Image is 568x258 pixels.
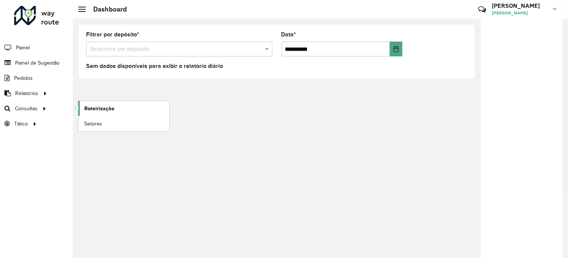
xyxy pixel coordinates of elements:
[16,44,30,52] span: Painel
[86,62,223,71] label: Sem dados disponíveis para exibir o relatório diário
[390,42,402,56] button: Choose Date
[492,10,548,16] span: [PERSON_NAME]
[15,89,38,97] span: Relatórios
[474,1,490,17] a: Contato Rápido
[84,105,114,112] span: Roteirização
[492,2,548,9] h3: [PERSON_NAME]
[86,5,127,13] h2: Dashboard
[78,101,169,116] a: Roteirização
[14,74,33,82] span: Pedidos
[15,59,59,67] span: Painel de Sugestão
[86,30,139,39] label: Filtrar por depósito
[15,105,37,112] span: Consultas
[281,30,296,39] label: Data
[78,116,169,131] a: Setores
[14,120,28,128] span: Tático
[84,120,102,128] span: Setores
